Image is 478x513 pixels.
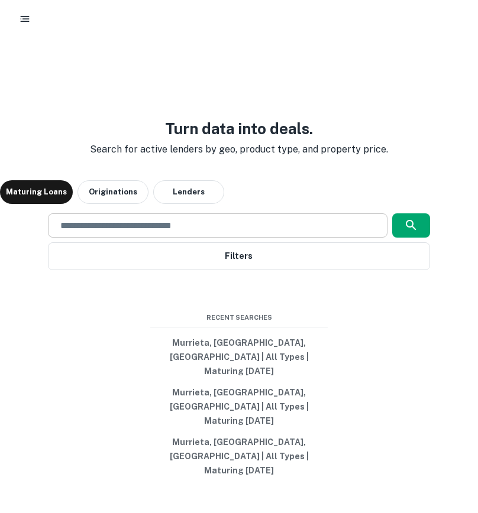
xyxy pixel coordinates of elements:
h3: Turn data into deals. [80,117,398,140]
button: Lenders [153,180,224,204]
button: Murrieta, [GEOGRAPHIC_DATA], [GEOGRAPHIC_DATA] | All Types | Maturing [DATE] [150,382,328,431]
button: Originations [77,180,148,204]
iframe: Chat Widget [419,418,478,475]
button: Murrieta, [GEOGRAPHIC_DATA], [GEOGRAPHIC_DATA] | All Types | Maturing [DATE] [150,332,328,382]
button: Filters [48,242,430,270]
p: Search for active lenders by geo, product type, and property price. [80,142,398,157]
button: Murrieta, [GEOGRAPHIC_DATA], [GEOGRAPHIC_DATA] | All Types | Maturing [DATE] [150,431,328,481]
span: Recent Searches [150,313,328,323]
